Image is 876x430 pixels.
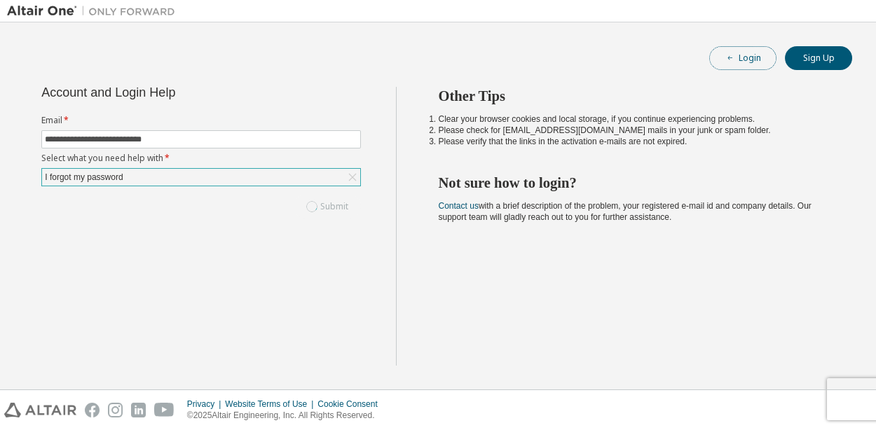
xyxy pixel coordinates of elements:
[41,115,361,126] label: Email
[41,87,297,98] div: Account and Login Help
[154,403,174,417] img: youtube.svg
[709,46,776,70] button: Login
[439,136,828,147] li: Please verify that the links in the activation e-mails are not expired.
[4,403,76,417] img: altair_logo.svg
[7,4,182,18] img: Altair One
[439,174,828,192] h2: Not sure how to login?
[187,410,386,422] p: © 2025 Altair Engineering, Inc. All Rights Reserved.
[41,153,361,164] label: Select what you need help with
[439,201,812,222] span: with a brief description of the problem, your registered e-mail id and company details. Our suppo...
[439,201,479,211] a: Contact us
[108,403,123,417] img: instagram.svg
[42,169,360,186] div: I forgot my password
[439,87,828,105] h2: Other Tips
[317,398,385,410] div: Cookie Consent
[439,113,828,125] li: Clear your browser cookies and local storage, if you continue experiencing problems.
[225,398,317,410] div: Website Terms of Use
[131,403,146,417] img: linkedin.svg
[187,398,225,410] div: Privacy
[785,46,852,70] button: Sign Up
[439,125,828,136] li: Please check for [EMAIL_ADDRESS][DOMAIN_NAME] mails in your junk or spam folder.
[85,403,100,417] img: facebook.svg
[43,169,125,185] div: I forgot my password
